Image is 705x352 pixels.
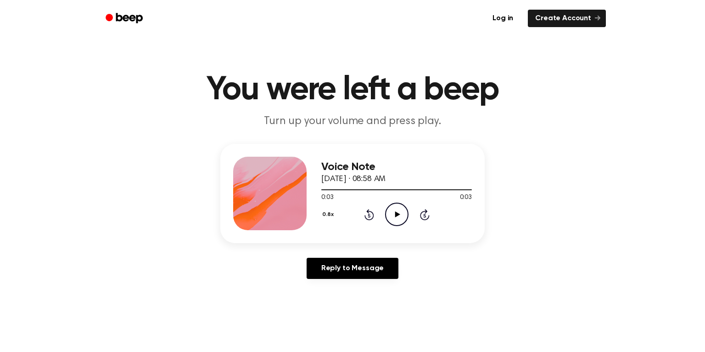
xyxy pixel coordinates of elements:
a: Create Account [528,10,606,27]
a: Reply to Message [307,258,398,279]
h1: You were left a beep [117,74,587,107]
span: [DATE] · 08:58 AM [321,175,386,183]
p: Turn up your volume and press play. [176,114,529,129]
a: Log in [483,8,522,29]
span: 0:03 [321,193,333,203]
span: 0:03 [460,193,472,203]
button: 0.8x [321,207,337,222]
h3: Voice Note [321,161,472,173]
a: Beep [99,10,151,28]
